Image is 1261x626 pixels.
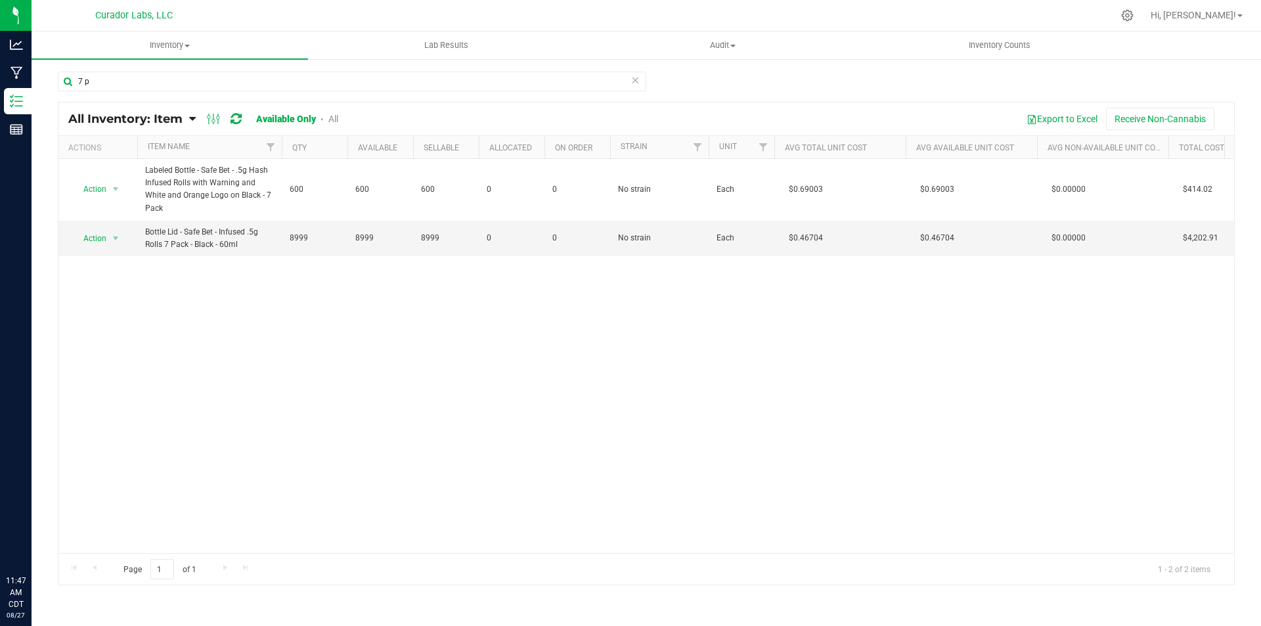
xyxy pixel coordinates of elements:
span: Bottle Lid - Safe Bet - Infused .5g Rolls 7 Pack - Black - 60ml [145,226,274,251]
p: 11:47 AM CDT [6,575,26,610]
span: 8999 [290,232,340,244]
a: All [328,114,338,124]
span: 0 [552,232,602,244]
a: On Order [555,143,592,152]
span: 600 [355,183,405,196]
span: Audit [585,39,860,51]
span: Inventory Counts [951,39,1048,51]
span: 8999 [421,232,471,244]
div: Actions [68,143,132,152]
div: Manage settings [1119,9,1136,22]
a: Inventory [32,32,308,59]
a: Item Name [148,142,190,151]
a: Sellable [424,143,459,152]
span: Hi, [PERSON_NAME]! [1151,10,1236,20]
span: Action [72,180,107,198]
span: Labeled Bottle - Safe Bet - .5g Hash Infused Rolls with Warning and White and Orange Logo on Blac... [145,164,274,215]
span: $0.69003 [914,180,961,199]
span: select [108,229,124,248]
a: Qty [292,143,307,152]
span: No strain [618,183,701,196]
a: Available Only [256,114,316,124]
span: Lab Results [407,39,486,51]
span: 600 [421,183,471,196]
iframe: Resource center [13,521,53,560]
p: 08/27 [6,610,26,620]
span: 8999 [355,232,405,244]
span: All Inventory: Item [68,112,183,126]
inline-svg: Reports [10,123,23,136]
span: $0.69003 [782,180,830,199]
span: Inventory [32,39,308,51]
a: Inventory Counts [862,32,1138,59]
a: Lab Results [308,32,585,59]
a: Filter [753,136,774,158]
button: Receive Non-Cannabis [1106,108,1214,130]
a: Audit [585,32,861,59]
span: Each [717,232,766,244]
button: Export to Excel [1018,108,1106,130]
span: Page of 1 [112,559,207,579]
span: 0 [487,232,537,244]
a: Available [358,143,397,152]
a: Strain [621,142,648,151]
span: $4,202.91 [1176,229,1225,248]
span: select [108,180,124,198]
a: Avg Non-Available Unit Cost [1048,143,1164,152]
a: All Inventory: Item [68,112,189,126]
span: Curador Labs, LLC [95,10,173,21]
a: Filter [687,136,709,158]
span: Clear [630,72,640,89]
inline-svg: Manufacturing [10,66,23,79]
inline-svg: Analytics [10,38,23,51]
span: 0 [552,183,602,196]
span: $0.00000 [1045,180,1092,199]
a: Avg Available Unit Cost [916,143,1014,152]
inline-svg: Inventory [10,95,23,108]
span: $414.02 [1176,180,1219,199]
a: Unit [719,142,737,151]
span: 0 [487,183,537,196]
span: $0.46704 [914,229,961,248]
input: Search Item Name, Retail Display Name, SKU, Part Number... [58,72,646,91]
a: Filter [260,136,282,158]
span: 600 [290,183,340,196]
span: Each [717,183,766,196]
a: Avg Total Unit Cost [785,143,867,152]
input: 1 [150,559,174,579]
span: No strain [618,232,701,244]
span: 1 - 2 of 2 items [1147,559,1221,579]
span: $0.46704 [782,229,830,248]
span: Action [72,229,107,248]
a: Total Cost [1179,143,1224,152]
a: Allocated [489,143,532,152]
span: $0.00000 [1045,229,1092,248]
